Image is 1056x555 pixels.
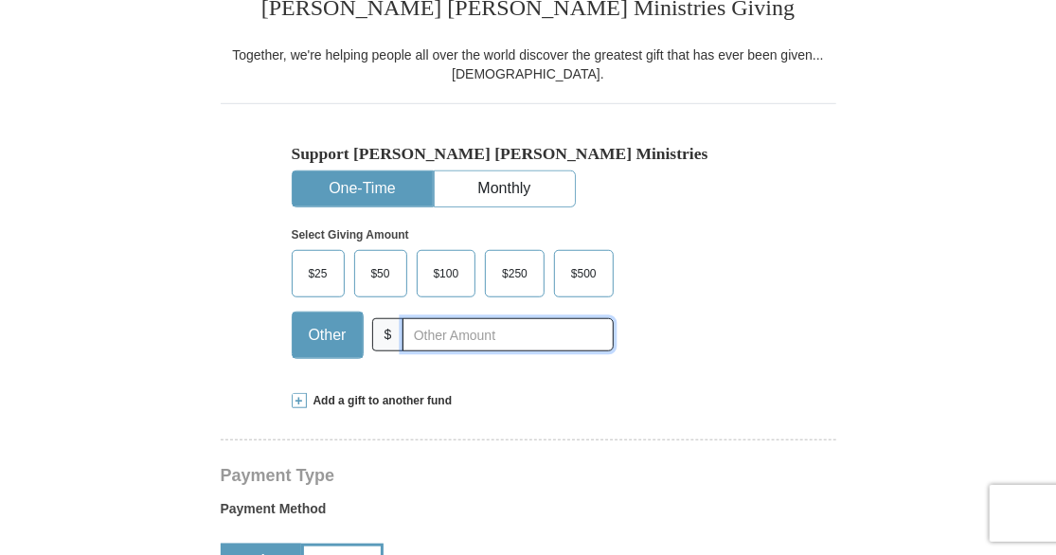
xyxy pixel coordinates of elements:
[293,171,433,206] button: One-Time
[221,499,836,528] label: Payment Method
[362,260,400,288] span: $50
[299,321,356,349] span: Other
[424,260,469,288] span: $100
[292,228,409,242] strong: Select Giving Amount
[492,260,537,288] span: $250
[299,260,337,288] span: $25
[372,318,404,351] span: $
[221,45,836,83] div: Together, we're helping people all over the world discover the greatest gift that has ever been g...
[307,393,453,409] span: Add a gift to another fund
[403,318,613,351] input: Other Amount
[292,144,765,164] h5: Support [PERSON_NAME] [PERSON_NAME] Ministries
[435,171,575,206] button: Monthly
[221,468,836,483] h4: Payment Type
[562,260,606,288] span: $500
